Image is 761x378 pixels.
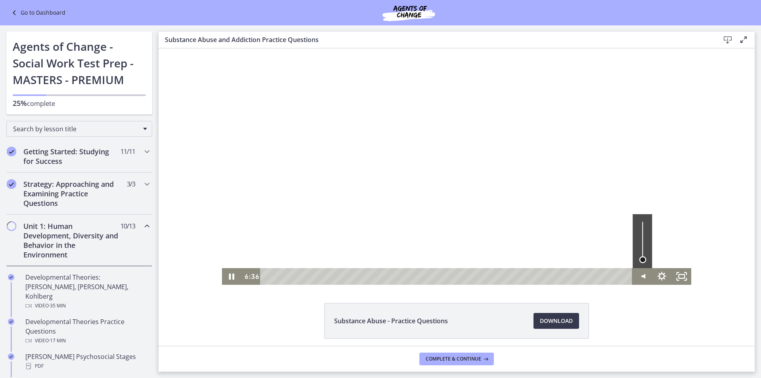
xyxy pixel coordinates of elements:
[540,316,573,326] span: Download
[13,98,146,108] p: complete
[334,316,448,326] span: Substance Abuse - Practice Questions
[159,48,755,285] iframe: Video Lesson
[8,353,14,360] i: Completed
[23,179,120,208] h2: Strategy: Approaching and Examining Practice Questions
[49,301,66,311] span: · 35 min
[513,220,533,236] button: Fullscreen
[165,35,707,44] h3: Substance Abuse and Addiction Practice Questions
[361,3,456,22] img: Agents of Change
[13,98,27,108] span: 25%
[23,147,120,166] h2: Getting Started: Studying for Success
[23,221,120,259] h2: Unit 1: Human Development, Diversity and Behavior in the Environment
[426,356,481,362] span: Complete & continue
[25,317,149,345] div: Developmental Theories Practice Questions
[10,8,65,17] a: Go to Dashboard
[25,301,149,311] div: Video
[494,220,513,236] button: Show settings menu
[533,313,579,329] a: Download
[25,336,149,345] div: Video
[6,121,152,137] div: Search by lesson title
[120,147,135,156] span: 11 / 11
[13,125,139,133] span: Search by lesson title
[474,220,493,236] button: Mute
[474,166,493,220] div: Volume
[25,352,149,371] div: [PERSON_NAME] Psychosocial Stages
[8,319,14,325] i: Completed
[419,353,494,365] button: Complete & continue
[25,272,149,311] div: Developmental Theories: [PERSON_NAME], [PERSON_NAME], Kohlberg
[7,179,16,189] i: Completed
[120,221,135,231] span: 10 / 13
[49,336,66,345] span: · 17 min
[127,179,135,189] span: 3 / 3
[8,274,14,280] i: Completed
[7,147,16,156] i: Completed
[25,361,149,371] div: PDF
[13,38,146,88] h1: Agents of Change - Social Work Test Prep - MASTERS - PREMIUM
